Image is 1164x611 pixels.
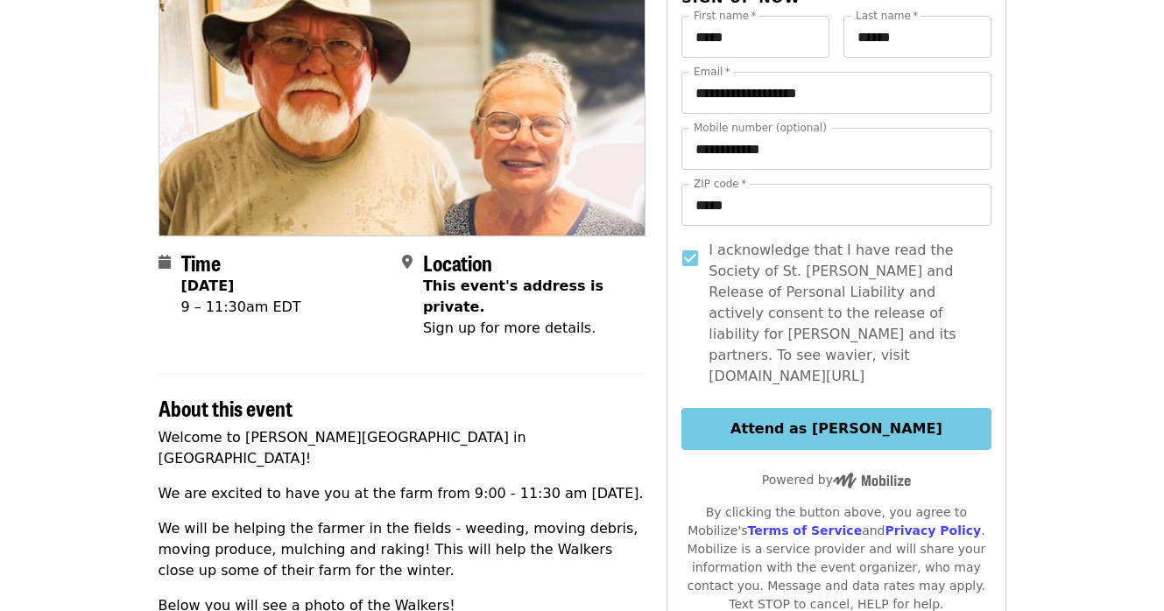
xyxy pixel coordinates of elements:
i: calendar icon [159,254,171,270]
strong: [DATE] [181,277,235,294]
img: Powered by Mobilize [833,473,911,488]
div: 9 – 11:30am EDT [181,297,301,318]
label: Mobile number (optional) [694,123,827,133]
span: Location [423,247,492,277]
span: Time [181,247,221,277]
label: Email [694,67,730,77]
span: Sign up for more details. [423,320,596,336]
input: First name [681,16,829,58]
a: Terms of Service [747,523,862,537]
input: Email [681,72,991,114]
input: Mobile number (optional) [681,128,991,170]
span: About this event [159,392,293,423]
i: map-marker-alt icon [402,254,413,270]
span: I acknowledge that I have read the Society of St. [PERSON_NAME] and Release of Personal Liability... [709,240,977,387]
input: ZIP code [681,184,991,226]
a: Privacy Policy [885,523,981,537]
span: Powered by [762,473,911,487]
label: Last name [856,11,918,21]
span: This event's address is private. [423,277,603,315]
button: Attend as [PERSON_NAME] [681,408,991,450]
p: We are excited to have you at the farm from 9:00 - 11:30 am [DATE]. [159,483,646,504]
input: Last name [843,16,991,58]
label: ZIP code [694,179,746,189]
p: We will be helping the farmer in the fields - weeding, moving debris, moving produce, mulching an... [159,518,646,581]
label: First name [694,11,757,21]
p: Welcome to [PERSON_NAME][GEOGRAPHIC_DATA] in [GEOGRAPHIC_DATA]! [159,427,646,469]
